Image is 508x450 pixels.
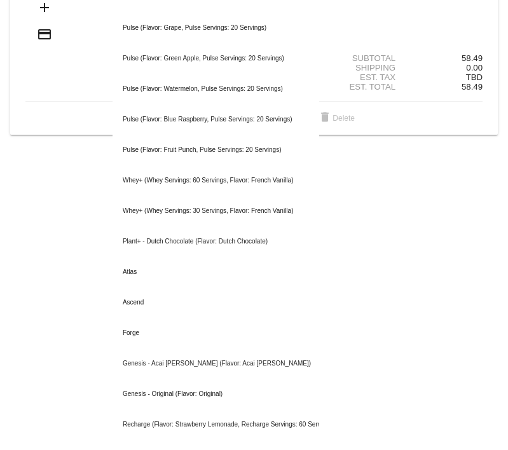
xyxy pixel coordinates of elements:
span: Delete [317,114,355,123]
mat-icon: credit_card [37,27,52,42]
div: Shipping [330,63,406,72]
div: Pulse (Flavor: Green Apple, Pulse Servings: 20 Servings) [113,43,319,74]
div: Est. Total [330,82,406,92]
button: Delete [307,107,365,130]
div: Genesis - Original (Flavor: Original) [113,379,319,409]
div: Pulse (Flavor: Blue Raspberry, Pulse Servings: 20 Servings) [113,104,319,135]
div: Ascend [113,287,319,318]
div: 58.49 [406,53,483,63]
span: 0.00 [466,63,483,72]
div: Subtotal [330,53,406,63]
div: Est. Tax [330,72,406,82]
div: Atlas [113,257,319,287]
span: 58.49 [462,82,483,92]
div: Whey+ (Whey Servings: 60 Servings, Flavor: French Vanilla) [113,165,319,196]
div: Plant+ - Dutch Chocolate (Flavor: Dutch Chocolate) [113,226,319,257]
div: Pulse (Flavor: Watermelon, Pulse Servings: 20 Servings) [113,74,319,104]
div: Forge [113,318,319,348]
div: Pulse (Flavor: Fruit Punch, Pulse Servings: 20 Servings) [113,135,319,165]
input: Search... [113,1,319,11]
div: Genesis - Acai [PERSON_NAME] (Flavor: Acai [PERSON_NAME]) [113,348,319,379]
div: Pulse (Flavor: Grape, Pulse Servings: 20 Servings) [113,13,319,43]
span: TBD [466,72,483,82]
div: Recharge (Flavor: Strawberry Lemonade, Recharge Servings: 60 Servings) [113,409,319,440]
mat-icon: delete [317,111,333,126]
div: Whey+ (Whey Servings: 30 Servings, Flavor: French Vanilla) [113,196,319,226]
